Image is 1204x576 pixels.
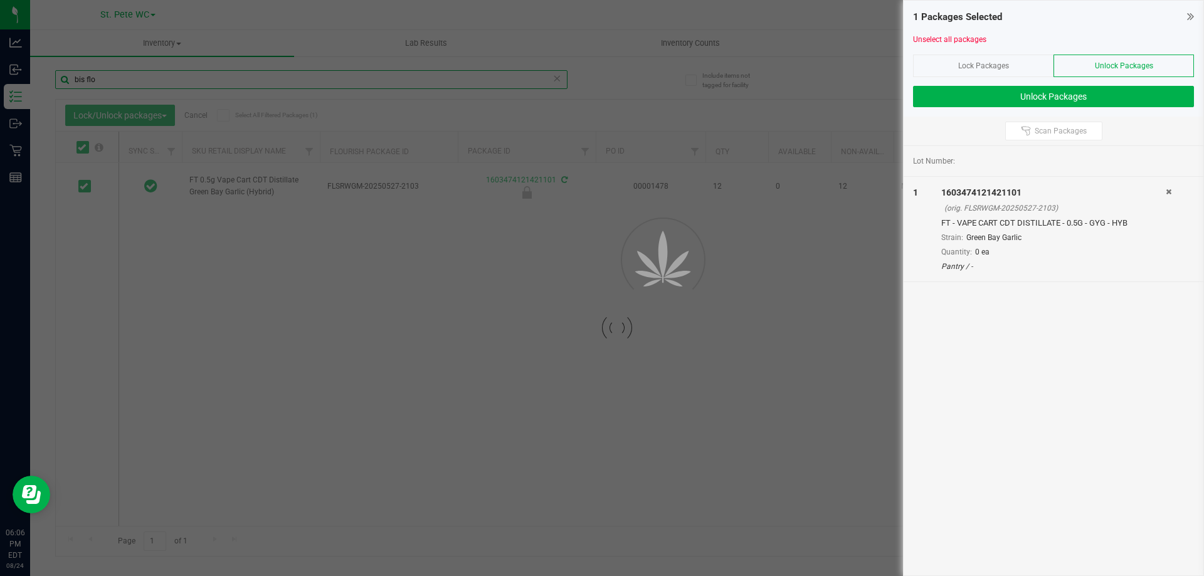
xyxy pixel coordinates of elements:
[913,35,986,44] a: Unselect all packages
[966,233,1022,242] span: Green Bay Garlic
[1035,126,1087,136] span: Scan Packages
[941,186,1166,199] div: 1603474121421101
[941,248,972,256] span: Quantity:
[1095,61,1153,70] span: Unlock Packages
[944,202,1166,214] div: (orig. FLSRWGM-20250527-2103)
[913,155,955,167] span: Lot Number:
[13,476,50,513] iframe: Resource center
[941,261,1166,272] div: Pantry / -
[975,248,990,256] span: 0 ea
[941,233,963,242] span: Strain:
[913,86,1194,107] button: Unlock Packages
[941,217,1166,229] div: FT - VAPE CART CDT DISTILLATE - 0.5G - GYG - HYB
[958,61,1009,70] span: Lock Packages
[1005,122,1102,140] button: Scan Packages
[913,187,918,197] span: 1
